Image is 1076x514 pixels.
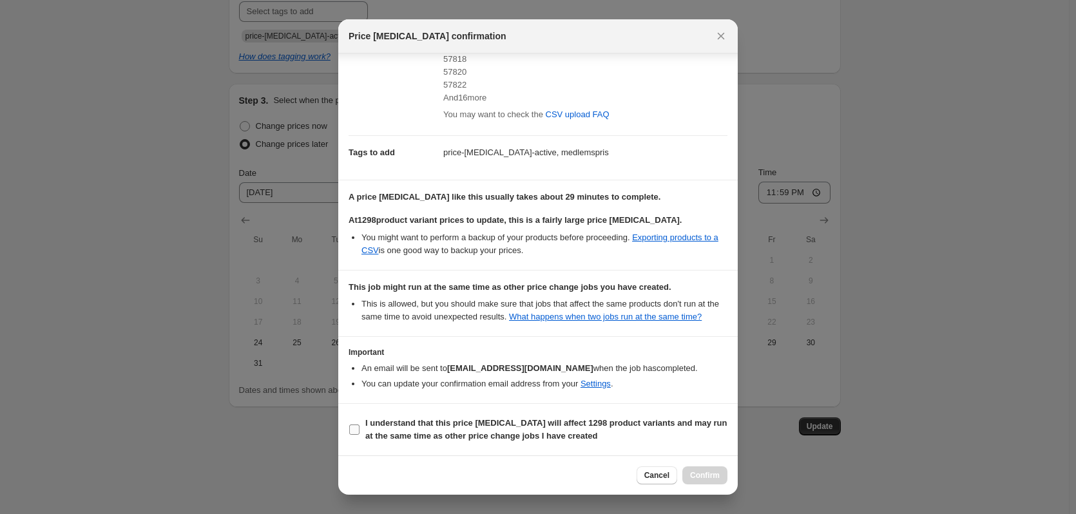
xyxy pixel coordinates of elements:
[538,104,617,125] a: CSV upload FAQ
[349,282,671,292] b: This job might run at the same time as other price change jobs you have created.
[447,363,593,373] b: [EMAIL_ADDRESS][DOMAIN_NAME]
[509,312,702,321] a: What happens when two jobs run at the same time?
[581,379,611,388] a: Settings
[443,109,543,119] span: You may want to check the
[361,231,727,257] li: You might want to perform a backup of your products before proceeding. is one good way to backup ...
[712,27,730,45] button: Close
[365,418,727,441] b: I understand that this price [MEDICAL_DATA] will affect 1298 product variants and may run at the ...
[443,67,466,77] span: 57820
[443,80,466,90] span: 57822
[349,215,682,225] b: At 1298 product variant prices to update, this is a fairly large price [MEDICAL_DATA].
[546,108,610,121] span: CSV upload FAQ
[637,466,677,484] button: Cancel
[361,233,718,255] a: Exporting products to a CSV
[349,192,660,202] b: A price [MEDICAL_DATA] like this usually takes about 29 minutes to complete.
[349,30,506,43] span: Price [MEDICAL_DATA] confirmation
[443,135,727,169] dd: price-[MEDICAL_DATA]-active, medlemspris
[361,362,727,375] li: An email will be sent to when the job has completed .
[443,54,466,64] span: 57818
[443,93,486,102] span: And 16 more
[349,148,395,157] span: Tags to add
[361,298,727,323] li: This is allowed, but you should make sure that jobs that affect the same products don ' t run at ...
[361,377,727,390] li: You can update your confirmation email address from your .
[349,347,727,357] h3: Important
[644,470,669,481] span: Cancel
